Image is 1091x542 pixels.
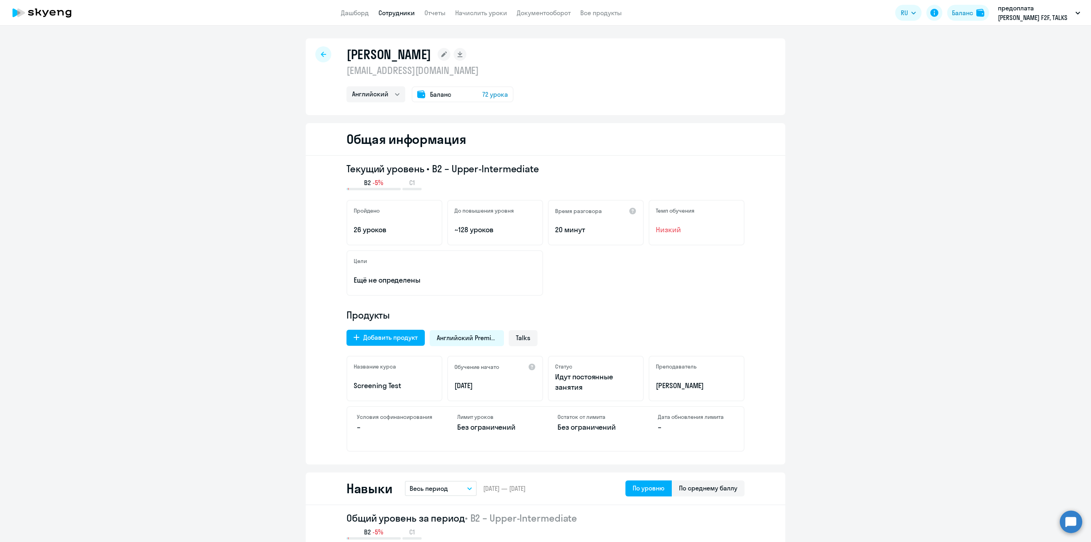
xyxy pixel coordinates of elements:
[354,207,380,214] h5: Пройдено
[947,5,989,21] button: Балансbalance
[895,5,922,21] button: RU
[346,480,392,496] h2: Навыки
[658,422,734,432] p: –
[580,9,622,17] a: Все продукты
[555,207,602,215] h5: Время разговора
[555,363,572,370] h5: Статус
[633,483,665,493] div: По уровню
[354,225,435,235] p: 26 уроков
[372,178,383,187] span: -5%
[557,422,634,432] p: Без ограничений
[409,528,415,536] span: C1
[455,9,507,17] a: Начислить уроки
[976,9,984,17] img: balance
[364,528,371,536] span: B2
[346,131,466,147] h2: Общая информация
[354,275,536,285] p: Ещё не определены
[517,9,571,17] a: Документооборот
[346,46,431,62] h1: [PERSON_NAME]
[454,225,536,235] p: ~128 уроков
[656,225,737,235] span: Низкий
[454,363,499,371] h5: Обучение начато
[557,413,634,420] h4: Остаток от лимита
[354,257,367,265] h5: Цели
[454,207,514,214] h5: До повышения уровня
[346,64,514,77] p: [EMAIL_ADDRESS][DOMAIN_NAME]
[994,3,1084,22] button: предоплата [PERSON_NAME] F2F, TALKS [DATE]-[DATE], НЛМК, ПАО
[372,528,383,536] span: -5%
[454,381,536,391] p: [DATE]
[354,381,435,391] p: Screening Test
[555,372,637,393] p: Идут постоянные занятия
[405,481,477,496] button: Весь период
[424,9,446,17] a: Отчеты
[656,363,697,370] h5: Преподаватель
[364,178,371,187] span: B2
[457,413,534,420] h4: Лимит уроков
[656,381,737,391] p: [PERSON_NAME]
[409,178,415,187] span: C1
[901,8,908,18] span: RU
[998,3,1072,22] p: предоплата [PERSON_NAME] F2F, TALKS [DATE]-[DATE], НЛМК, ПАО
[555,225,637,235] p: 20 минут
[658,413,734,420] h4: Дата обновления лимита
[952,8,973,18] div: Баланс
[378,9,415,17] a: Сотрудники
[483,484,526,493] span: [DATE] — [DATE]
[354,363,396,370] h5: Название курса
[457,422,534,432] p: Без ограничений
[430,90,451,99] span: Баланс
[346,162,745,175] h3: Текущий уровень • B2 – Upper-Intermediate
[346,309,745,321] h4: Продукты
[357,413,433,420] h4: Условия софинансирования
[679,483,737,493] div: По среднему баллу
[346,512,745,524] h2: Общий уровень за период
[437,333,497,342] span: Английский Premium
[346,330,425,346] button: Добавить продукт
[410,484,448,493] p: Весь период
[516,333,530,342] span: Talks
[482,90,508,99] span: 72 урока
[357,422,433,432] p: –
[465,512,577,524] span: • B2 – Upper-Intermediate
[363,333,418,342] div: Добавить продукт
[656,207,695,214] h5: Темп обучения
[341,9,369,17] a: Дашборд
